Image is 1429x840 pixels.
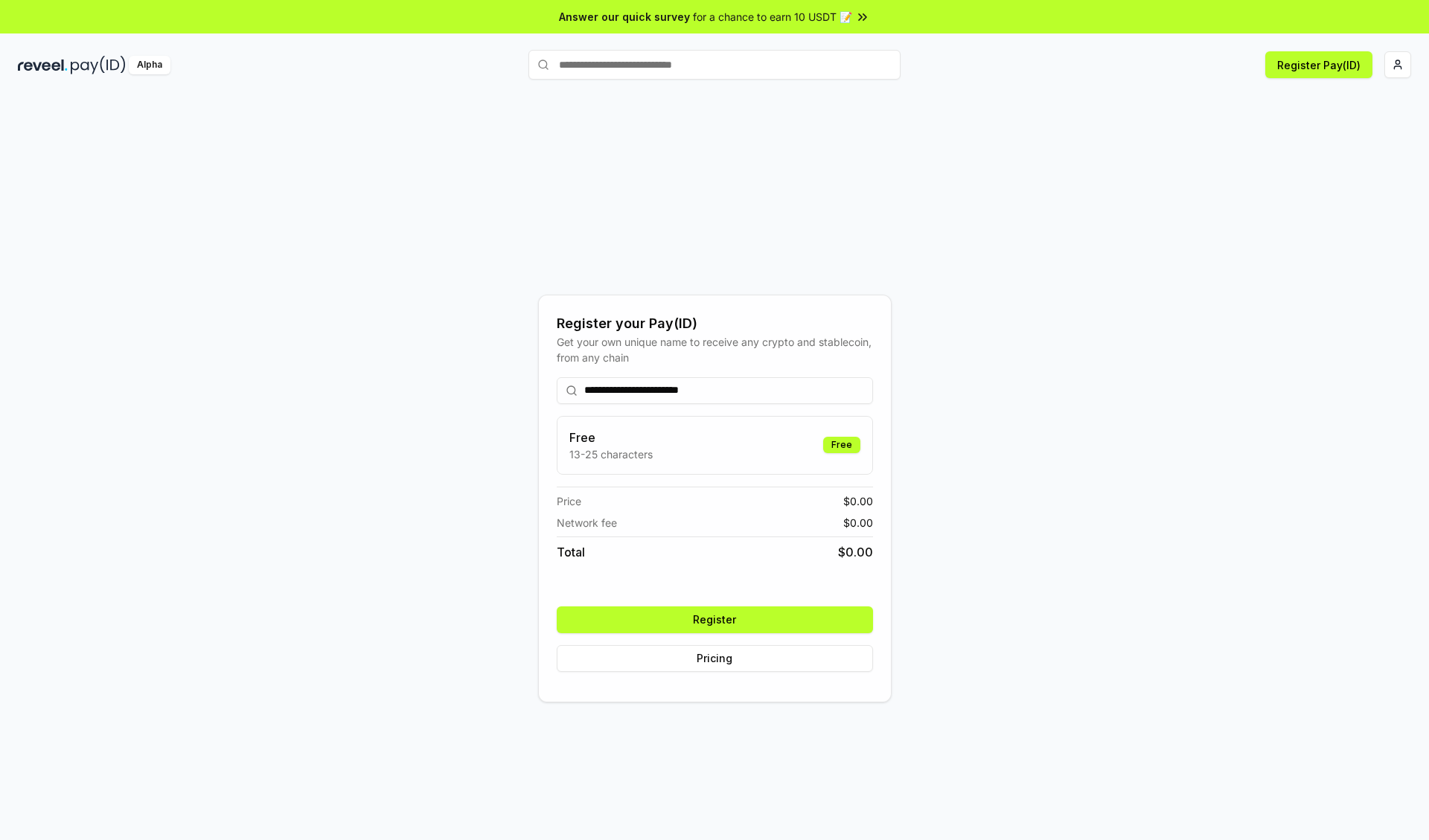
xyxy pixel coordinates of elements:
[557,313,873,334] div: Register your Pay(ID)
[71,56,126,74] img: pay_id
[557,515,617,530] span: Network fee
[823,437,860,453] div: Free
[557,543,585,561] span: Total
[838,543,873,561] span: $ 0.00
[693,9,852,25] span: for a chance to earn 10 USDT 📝
[559,9,690,25] span: Answer our quick survey
[557,493,581,509] span: Price
[18,56,68,74] img: reveel_dark
[569,429,653,446] h3: Free
[843,515,873,530] span: $ 0.00
[557,645,873,672] button: Pricing
[843,493,873,509] span: $ 0.00
[557,334,873,365] div: Get your own unique name to receive any crypto and stablecoin, from any chain
[569,446,653,462] p: 13-25 characters
[1265,51,1372,78] button: Register Pay(ID)
[129,56,170,74] div: Alpha
[557,606,873,633] button: Register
